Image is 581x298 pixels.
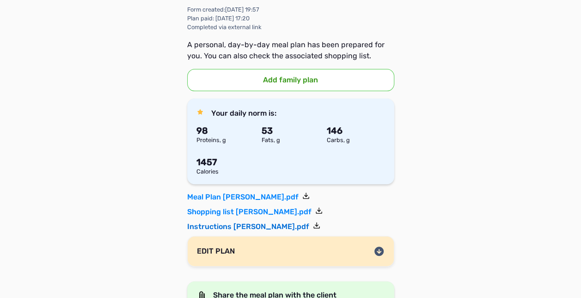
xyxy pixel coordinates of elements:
div: Proteins, g [193,137,258,143]
div: Your daily norm is : [196,108,385,119]
div: Carbs, g [323,137,388,143]
div: A personal, day-by-day meal plan has been prepared for you. You can also check the associated sho... [187,39,394,62]
a: Shopping list [PERSON_NAME].pdf [187,206,323,217]
div: Fats, g [258,137,323,143]
b: 98 [196,125,208,136]
b: 146 [327,125,342,136]
a: Instructions [PERSON_NAME].pdf [187,221,320,232]
a: Meal Plan [PERSON_NAME].pdf [187,192,310,203]
b: 1457 [196,157,217,168]
button: Add family plan [187,69,394,91]
b: 53 [262,125,273,136]
p: Form created : [DATE] 19:57 Plan paid: [DATE] 17:20 Completed via external link [187,5,394,32]
div: Calories [193,169,291,175]
div: EDIT PLAN [197,248,235,255]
